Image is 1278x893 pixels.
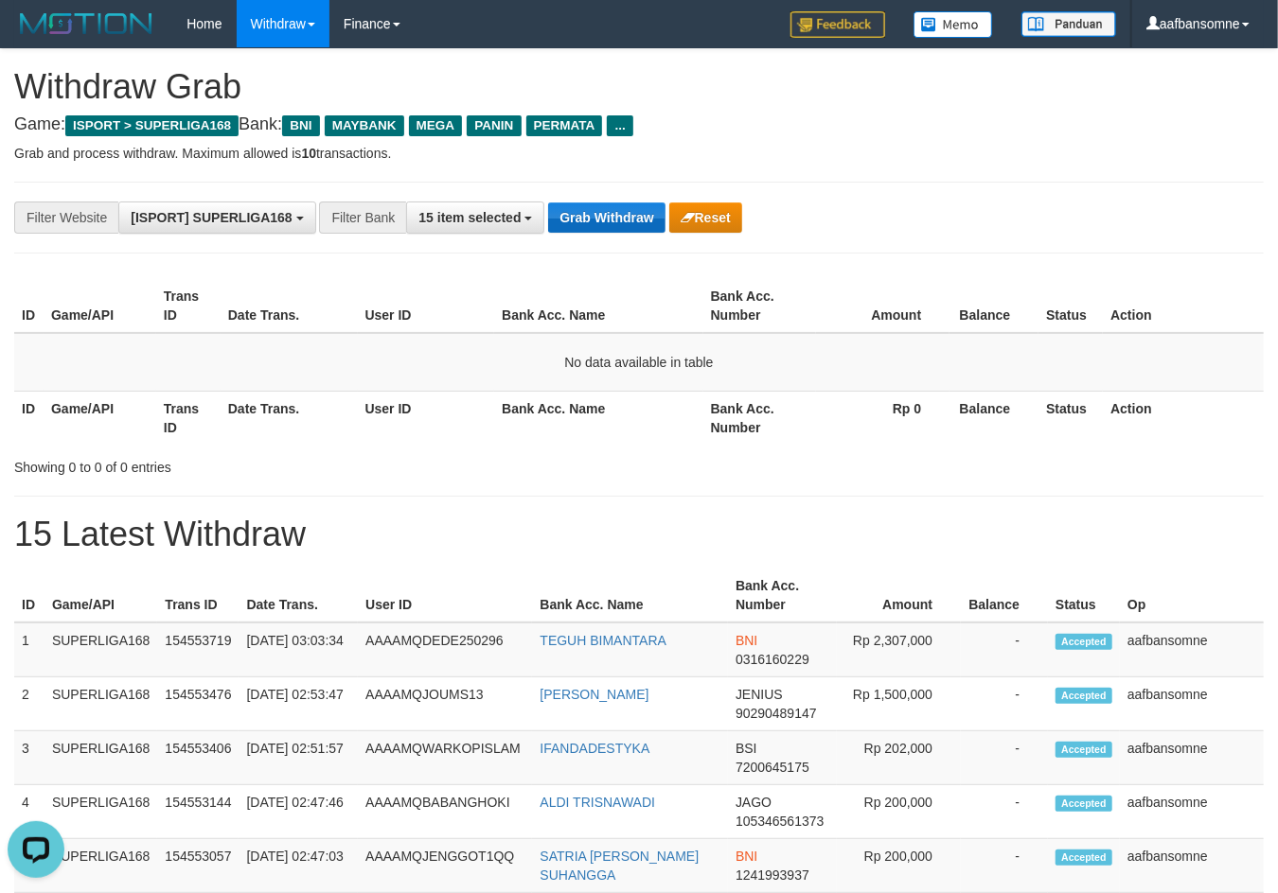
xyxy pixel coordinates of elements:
td: Rp 202,000 [837,731,962,785]
td: [DATE] 02:47:46 [239,785,358,839]
td: AAAAMQJENGGOT1QQ [358,839,532,893]
td: SUPERLIGA168 [44,731,158,785]
img: MOTION_logo.png [14,9,158,38]
th: Action [1103,391,1264,445]
span: Accepted [1056,688,1112,704]
th: Game/API [44,569,158,622]
td: - [961,622,1048,677]
td: SUPERLIGA168 [44,677,158,731]
td: aafbansomne [1120,839,1264,893]
th: ID [14,569,44,622]
button: Reset [669,202,742,233]
img: Button%20Memo.svg [914,11,993,38]
h4: Game: Bank: [14,115,1264,134]
td: [DATE] 02:53:47 [239,677,358,731]
span: BNI [282,115,319,136]
th: Rp 0 [816,391,950,445]
td: 154553406 [157,731,239,785]
td: - [961,677,1048,731]
a: [PERSON_NAME] [540,687,648,702]
td: Rp 200,000 [837,785,962,839]
td: AAAAMQDEDE250296 [358,622,532,677]
span: PERMATA [526,115,603,136]
th: Balance [950,279,1038,333]
h1: Withdraw Grab [14,68,1264,106]
span: Copy 105346561373 to clipboard [736,814,824,829]
div: Filter Website [14,201,118,234]
span: Accepted [1056,849,1112,866]
td: 154553476 [157,677,239,731]
th: Game/API [44,279,156,333]
th: Bank Acc. Name [532,569,728,622]
td: Rp 2,307,000 [837,622,962,677]
img: panduan.png [1021,11,1116,37]
td: - [961,731,1048,785]
td: [DATE] 02:47:03 [239,839,358,893]
th: Balance [950,391,1038,445]
th: Op [1120,569,1264,622]
td: [DATE] 03:03:34 [239,622,358,677]
span: Accepted [1056,634,1112,650]
th: Amount [816,279,950,333]
th: ID [14,279,44,333]
th: Bank Acc. Number [703,391,816,445]
span: JAGO [736,795,772,810]
th: Trans ID [156,391,221,445]
th: User ID [358,279,495,333]
td: aafbansomne [1120,785,1264,839]
th: Status [1038,279,1103,333]
td: 3 [14,731,44,785]
span: MEGA [409,115,463,136]
td: aafbansomne [1120,677,1264,731]
td: 1 [14,622,44,677]
th: Status [1048,569,1120,622]
th: Bank Acc. Number [703,279,816,333]
td: - [961,839,1048,893]
th: Game/API [44,391,156,445]
td: 154553719 [157,622,239,677]
td: aafbansomne [1120,731,1264,785]
th: Action [1103,279,1264,333]
strong: 10 [301,146,316,161]
td: Rp 200,000 [837,839,962,893]
a: IFANDADESTYKA [540,741,649,756]
td: SUPERLIGA168 [44,622,158,677]
span: MAYBANK [325,115,404,136]
a: ALDI TRISNAWADI [540,795,655,810]
th: Amount [837,569,962,622]
span: BNI [736,849,757,864]
span: Copy 0316160229 to clipboard [736,652,809,667]
td: 4 [14,785,44,839]
td: SUPERLIGA168 [44,839,158,893]
span: ... [607,115,632,136]
span: Accepted [1056,742,1112,758]
td: AAAAMQBABANGHOKI [358,785,532,839]
td: - [961,785,1048,839]
span: Accepted [1056,796,1112,812]
span: JENIUS [736,687,783,702]
th: Bank Acc. Name [494,279,702,333]
a: SATRIA [PERSON_NAME] SUHANGGA [540,849,699,883]
td: Rp 1,500,000 [837,677,962,731]
th: Bank Acc. Name [494,391,702,445]
p: Grab and process withdraw. Maximum allowed is transactions. [14,144,1264,163]
span: Copy 1241993937 to clipboard [736,867,809,883]
th: Date Trans. [239,569,358,622]
span: Copy 7200645175 to clipboard [736,760,809,775]
th: Date Trans. [221,279,358,333]
span: PANIN [467,115,521,136]
span: ISPORT > SUPERLIGA168 [65,115,239,136]
button: [ISPORT] SUPERLIGA168 [118,201,315,234]
td: AAAAMQJOUMS13 [358,677,532,731]
th: Balance [961,569,1048,622]
th: Status [1038,391,1103,445]
td: [DATE] 02:51:57 [239,731,358,785]
span: Copy 90290489147 to clipboard [736,706,817,721]
td: SUPERLIGA168 [44,785,158,839]
th: User ID [358,569,532,622]
th: Trans ID [157,569,239,622]
th: Date Trans. [221,391,358,445]
td: No data available in table [14,333,1264,392]
td: aafbansomne [1120,622,1264,677]
img: Feedback.jpg [790,11,885,38]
